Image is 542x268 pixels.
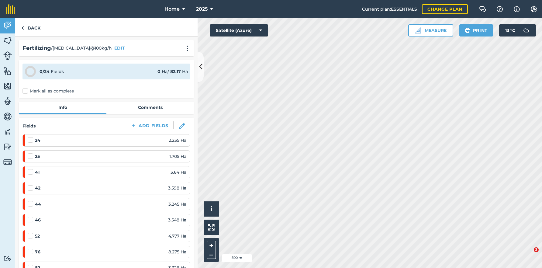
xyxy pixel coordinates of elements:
[3,112,12,121] img: svg+xml;base64,PD94bWwgdmVyc2lvbj0iMS4wIiBlbmNvZGluZz0idXRmLTgiPz4KPCEtLSBHZW5lcmF0b3I6IEFkb2JlIE...
[157,69,161,74] strong: 0
[35,153,40,160] strong: 25
[3,256,12,261] img: svg+xml;base64,PD94bWwgdmVyc2lvbj0iMS4wIiBlbmNvZGluZz0idXRmLTgiPz4KPCEtLSBHZW5lcmF0b3I6IEFkb2JlIE...
[3,127,12,136] img: svg+xml;base64,PD94bWwgdmVyc2lvbj0iMS4wIiBlbmNvZGluZz0idXRmLTgiPz4KPCEtLSBHZW5lcmF0b3I6IEFkb2JlIE...
[196,5,208,13] span: 2025
[534,247,539,252] span: 3
[6,4,15,14] img: fieldmargin Logo
[22,88,74,94] label: Mark all as complete
[157,68,188,75] div: Ha / Ha
[169,153,186,160] span: 1.705 Ha
[207,241,216,250] button: +
[3,66,12,75] img: svg+xml;base64,PHN2ZyB4bWxucz0iaHR0cDovL3d3dy53My5vcmcvMjAwMC9zdmciIHdpZHRoPSI1NiIgaGVpZ2h0PSI2MC...
[210,205,212,213] span: i
[184,45,191,51] img: svg+xml;base64,PHN2ZyB4bWxucz0iaHR0cDovL3d3dy53My5vcmcvMjAwMC9zdmciIHdpZHRoPSIyMCIgaGVpZ2h0PSIyNC...
[530,6,537,12] img: A cog icon
[169,137,186,144] span: 2.235 Ha
[362,6,417,12] span: Current plan : ESSENTIALS
[35,201,41,207] strong: 44
[35,233,40,239] strong: 52
[3,21,12,30] img: svg+xml;base64,PD94bWwgdmVyc2lvbj0iMS4wIiBlbmNvZGluZz0idXRmLTgiPz4KPCEtLSBHZW5lcmF0b3I6IEFkb2JlIE...
[459,24,493,37] button: Print
[210,24,268,37] button: Satellite (Azure)
[168,233,186,239] span: 4.777 Ha
[168,185,186,191] span: 3.598 Ha
[415,27,421,33] img: Ruler icon
[40,69,50,74] strong: 0 / 24
[164,5,180,13] span: Home
[51,45,112,51] span: / [MEDICAL_DATA]@100kg/h
[3,158,12,166] img: svg+xml;base64,PD94bWwgdmVyc2lvbj0iMS4wIiBlbmNvZGluZz0idXRmLTgiPz4KPCEtLSBHZW5lcmF0b3I6IEFkb2JlIE...
[19,102,106,113] a: Info
[505,24,515,37] span: 13 ° C
[168,249,186,255] span: 8.275 Ha
[465,27,471,34] img: svg+xml;base64,PHN2ZyB4bWxucz0iaHR0cDovL3d3dy53My5vcmcvMjAwMC9zdmciIHdpZHRoPSIxOSIgaGVpZ2h0PSIyNC...
[3,51,12,60] img: svg+xml;base64,PD94bWwgdmVyc2lvbj0iMS4wIiBlbmNvZGluZz0idXRmLTgiPz4KPCEtLSBHZW5lcmF0b3I6IEFkb2JlIE...
[35,217,41,223] strong: 46
[22,123,36,129] h4: Fields
[207,250,216,259] button: –
[496,6,503,12] img: A question mark icon
[114,45,125,51] button: EDIT
[3,97,12,106] img: svg+xml;base64,PD94bWwgdmVyc2lvbj0iMS4wIiBlbmNvZGluZz0idXRmLTgiPz4KPCEtLSBHZW5lcmF0b3I6IEFkb2JlIE...
[422,4,468,14] a: Change plan
[3,82,12,91] img: svg+xml;base64,PHN2ZyB4bWxucz0iaHR0cDovL3d3dy53My5vcmcvMjAwMC9zdmciIHdpZHRoPSI1NiIgaGVpZ2h0PSI2MC...
[170,69,181,74] strong: 82.17
[40,68,64,75] div: Fields
[21,24,24,32] img: svg+xml;base64,PHN2ZyB4bWxucz0iaHR0cDovL3d3dy53My5vcmcvMjAwMC9zdmciIHdpZHRoPSI5IiBoZWlnaHQ9IjI0Ii...
[171,169,186,176] span: 3.64 Ha
[208,224,215,231] img: Four arrows, one pointing top left, one top right, one bottom right and the last bottom left
[15,18,47,36] a: Back
[204,201,219,217] button: i
[408,24,453,37] button: Measure
[514,5,520,13] img: svg+xml;base64,PHN2ZyB4bWxucz0iaHR0cDovL3d3dy53My5vcmcvMjAwMC9zdmciIHdpZHRoPSIxNyIgaGVpZ2h0PSIxNy...
[168,217,186,223] span: 3.548 Ha
[521,247,536,262] iframe: Intercom live chat
[179,123,185,129] img: svg+xml;base64,PHN2ZyB3aWR0aD0iMTgiIGhlaWdodD0iMTgiIHZpZXdCb3g9IjAgMCAxOCAxOCIgZmlsbD0ibm9uZSIgeG...
[22,44,51,53] h2: Fertilizing
[499,24,536,37] button: 13 °C
[35,137,40,144] strong: 24
[35,185,40,191] strong: 42
[106,102,194,113] a: Comments
[479,6,486,12] img: Two speech bubbles overlapping with the left bubble in the forefront
[3,142,12,151] img: svg+xml;base64,PD94bWwgdmVyc2lvbj0iMS4wIiBlbmNvZGluZz0idXRmLTgiPz4KPCEtLSBHZW5lcmF0b3I6IEFkb2JlIE...
[35,249,40,255] strong: 76
[168,201,186,207] span: 3.245 Ha
[126,121,173,130] button: Add Fields
[35,169,40,176] strong: 41
[3,36,12,45] img: svg+xml;base64,PHN2ZyB4bWxucz0iaHR0cDovL3d3dy53My5vcmcvMjAwMC9zdmciIHdpZHRoPSI1NiIgaGVpZ2h0PSI2MC...
[520,24,532,37] img: svg+xml;base64,PD94bWwgdmVyc2lvbj0iMS4wIiBlbmNvZGluZz0idXRmLTgiPz4KPCEtLSBHZW5lcmF0b3I6IEFkb2JlIE...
